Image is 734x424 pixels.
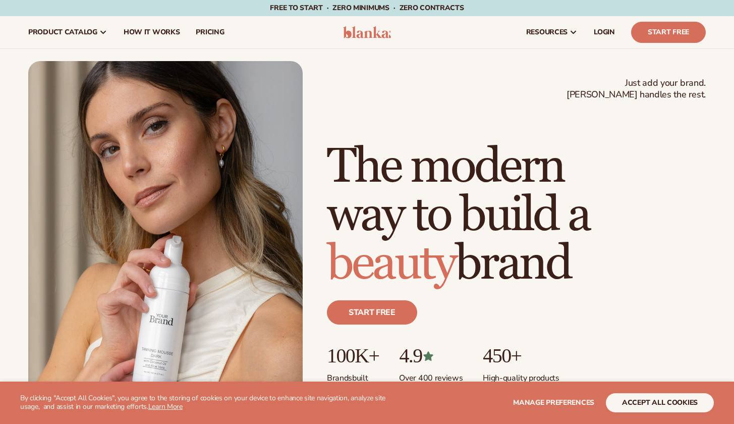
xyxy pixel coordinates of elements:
[124,28,180,36] span: How It Works
[148,402,183,411] a: Learn More
[20,394,386,411] p: By clicking "Accept All Cookies", you agree to the storing of cookies on your device to enhance s...
[327,234,455,293] span: beauty
[116,16,188,48] a: How It Works
[513,393,594,412] button: Manage preferences
[28,61,303,407] img: Female holding tanning mousse.
[20,16,116,48] a: product catalog
[399,367,463,384] p: Over 400 reviews
[606,393,714,412] button: accept all cookies
[343,26,391,38] img: logo
[327,345,379,367] p: 100K+
[513,398,594,407] span: Manage preferences
[594,28,615,36] span: LOGIN
[567,77,706,101] span: Just add your brand. [PERSON_NAME] handles the rest.
[631,22,706,43] a: Start Free
[188,16,232,48] a: pricing
[28,28,97,36] span: product catalog
[196,28,224,36] span: pricing
[483,345,559,367] p: 450+
[483,367,559,384] p: High-quality products
[586,16,623,48] a: LOGIN
[399,345,463,367] p: 4.9
[327,300,417,325] a: Start free
[270,3,464,13] span: Free to start · ZERO minimums · ZERO contracts
[327,367,379,384] p: Brands built
[518,16,586,48] a: resources
[327,143,706,288] h1: The modern way to build a brand
[526,28,568,36] span: resources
